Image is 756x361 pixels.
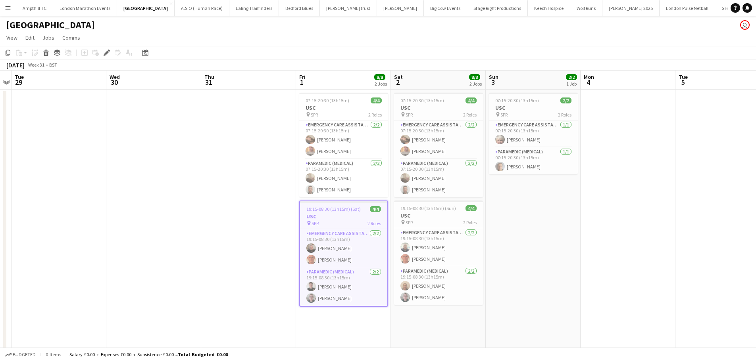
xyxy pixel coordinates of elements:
span: 4/4 [466,205,477,211]
button: [PERSON_NAME] [377,0,424,16]
button: [PERSON_NAME] trust [320,0,377,16]
app-job-card: 07:15-20:30 (13h15m)4/4USC SPR2 RolesEmergency Care Assistant (Medical)2/207:15-20:30 (13h15m)[PE... [394,93,483,197]
span: 8/8 [374,74,385,80]
app-card-role: Emergency Care Assistant (Medical)2/207:15-20:30 (13h15m)[PERSON_NAME][PERSON_NAME] [394,120,483,159]
span: Total Budgeted £0.00 [178,351,228,357]
span: SPR [311,112,318,118]
app-card-role: Emergency Care Assistant (Medical)2/219:15-08:30 (13h15m)[PERSON_NAME][PERSON_NAME] [394,228,483,267]
h3: USC [300,213,387,220]
span: 19:15-08:30 (13h15m) (Sat) [306,206,361,212]
a: View [3,32,21,43]
button: Ealing Trailfinders [229,0,279,16]
a: Edit [22,32,38,43]
span: 2/2 [560,97,571,103]
button: London Pulse Netball [660,0,715,16]
span: Week 31 [26,62,46,68]
div: Salary £0.00 + Expenses £0.00 + Subsistence £0.00 = [69,351,228,357]
span: 2/2 [566,74,577,80]
span: 30 [108,78,120,87]
span: 2 Roles [367,220,381,226]
button: Ampthill TC [16,0,53,16]
app-card-role: Paramedic (Medical)2/207:15-20:30 (13h15m)[PERSON_NAME][PERSON_NAME] [394,159,483,197]
button: Keech Hospice [528,0,570,16]
span: Sat [394,73,403,80]
app-card-role: Paramedic (Medical)2/219:15-08:30 (13h15m)[PERSON_NAME][PERSON_NAME] [300,267,387,306]
app-card-role: Emergency Care Assistant (Medical)2/207:15-20:30 (13h15m)[PERSON_NAME][PERSON_NAME] [299,120,388,159]
span: 4/4 [370,206,381,212]
a: Comms [59,32,83,43]
h3: USC [394,104,483,111]
span: 07:15-20:30 (13h15m) [495,97,539,103]
button: [GEOGRAPHIC_DATA] [117,0,175,16]
button: A.S.O (Human Race) [175,0,229,16]
span: Edit [25,34,35,41]
span: Tue [15,73,24,80]
app-card-role: Paramedic (Medical)1/107:15-20:30 (13h15m)[PERSON_NAME] [489,147,578,174]
span: 5 [677,78,688,87]
span: 4/4 [371,97,382,103]
app-job-card: 07:15-20:30 (13h15m)2/2USC SPR2 RolesEmergency Care Assistant (Medical)1/107:15-20:30 (13h15m)[PE... [489,93,578,174]
span: 0 items [44,351,63,357]
span: Tue [679,73,688,80]
h1: [GEOGRAPHIC_DATA] [6,19,95,31]
app-job-card: 07:15-20:30 (13h15m)4/4USC SPR2 RolesEmergency Care Assistant (Medical)2/207:15-20:30 (13h15m)[PE... [299,93,388,197]
button: Big Cow Events [424,0,467,16]
span: 07:15-20:30 (13h15m) [400,97,444,103]
span: 2 Roles [463,112,477,118]
button: Bedford Blues [279,0,320,16]
span: Jobs [42,34,54,41]
span: 19:15-08:30 (13h15m) (Sun) [400,205,456,211]
span: 2 Roles [558,112,571,118]
app-job-card: 19:15-08:30 (13h15m) (Sat)4/4USC SPR2 RolesEmergency Care Assistant (Medical)2/219:15-08:30 (13h1... [299,201,388,307]
app-card-role: Paramedic (Medical)2/207:15-20:30 (13h15m)[PERSON_NAME][PERSON_NAME] [299,159,388,197]
div: [DATE] [6,61,25,69]
span: 31 [203,78,214,87]
span: 4/4 [466,97,477,103]
span: 07:15-20:30 (13h15m) [306,97,349,103]
button: Wolf Runs [570,0,602,16]
span: Sun [489,73,498,80]
app-card-role: Paramedic (Medical)2/219:15-08:30 (13h15m)[PERSON_NAME][PERSON_NAME] [394,267,483,305]
div: 2 Jobs [375,81,387,87]
app-job-card: 19:15-08:30 (13h15m) (Sun)4/4USC SPR2 RolesEmergency Care Assistant (Medical)2/219:15-08:30 (13h1... [394,201,483,305]
span: 29 [13,78,24,87]
span: View [6,34,17,41]
span: Fri [299,73,306,80]
div: 2 Jobs [469,81,482,87]
app-card-role: Emergency Care Assistant (Medical)2/219:15-08:30 (13h15m)[PERSON_NAME][PERSON_NAME] [300,229,387,267]
span: SPR [406,220,413,225]
button: Budgeted [4,350,37,359]
span: 1 [298,78,306,87]
span: 2 Roles [463,220,477,225]
span: Comms [62,34,80,41]
button: Stage Right Productions [467,0,528,16]
span: 3 [488,78,498,87]
span: Thu [204,73,214,80]
button: London Marathon Events [53,0,117,16]
h3: USC [489,104,578,111]
a: Jobs [39,32,58,43]
app-user-avatar: Mark Boobier [740,20,750,30]
span: SPR [312,220,319,226]
span: 4 [583,78,594,87]
div: BST [49,62,57,68]
span: SPR [500,112,508,118]
span: Budgeted [13,352,36,357]
span: 2 [393,78,403,87]
span: 8/8 [469,74,480,80]
h3: USC [299,104,388,111]
h3: USC [394,212,483,219]
div: 1 Job [566,81,577,87]
span: Wed [110,73,120,80]
button: [PERSON_NAME] 2025 [602,0,660,16]
span: Mon [584,73,594,80]
span: 2 Roles [368,112,382,118]
app-card-role: Emergency Care Assistant (Medical)1/107:15-20:30 (13h15m)[PERSON_NAME] [489,120,578,147]
span: SPR [406,112,413,118]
